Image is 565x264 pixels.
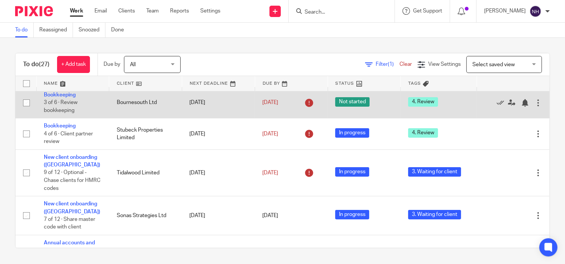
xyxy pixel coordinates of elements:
[335,210,369,219] span: In progress
[182,118,255,149] td: [DATE]
[472,62,515,67] span: Select saved view
[109,87,182,118] td: Bournesouth Ltd
[262,213,278,218] span: [DATE]
[262,170,278,175] span: [DATE]
[70,7,83,15] a: Work
[335,167,369,177] span: In progress
[399,62,412,67] a: Clear
[109,149,182,196] td: Tidalwood Limited
[44,217,95,230] span: 7 of 12 · Share master code with client
[408,97,438,107] span: 4. Review
[23,61,50,68] h1: To do
[262,131,278,137] span: [DATE]
[182,149,255,196] td: [DATE]
[388,62,394,67] span: (1)
[111,23,130,37] a: Done
[529,5,542,17] img: svg%3E
[57,56,90,73] a: + Add task
[335,128,369,138] span: In progress
[408,128,438,138] span: 4. Review
[408,210,461,219] span: 3. Waiting for client
[44,170,101,191] span: 9 of 12 · Optional - Chase clients for HMRC codes
[428,62,461,67] span: View Settings
[94,7,107,15] a: Email
[497,99,508,106] a: Mark as done
[376,62,399,67] span: Filter
[39,61,50,67] span: (27)
[44,123,76,129] a: Bookkeeping
[146,7,159,15] a: Team
[304,9,372,16] input: Search
[335,97,370,107] span: Not started
[170,7,189,15] a: Reports
[109,118,182,149] td: Stubeck Properties Limited
[15,6,53,16] img: Pixie
[44,100,77,113] span: 3 of 6 · Review bookkeeping
[104,61,120,68] p: Due by
[44,131,93,144] span: 4 of 6 · Client partner review
[182,87,255,118] td: [DATE]
[44,155,100,168] a: New client onboarding ([GEOGRAPHIC_DATA])
[408,167,461,177] span: 3. Waiting for client
[262,100,278,105] span: [DATE]
[39,23,73,37] a: Reassigned
[15,23,34,37] a: To do
[118,7,135,15] a: Clients
[79,23,105,37] a: Snoozed
[44,240,95,253] a: Annual accounts and tax return
[44,92,76,98] a: Bookkeeping
[182,196,255,235] td: [DATE]
[130,62,136,67] span: All
[413,8,442,14] span: Get Support
[200,7,220,15] a: Settings
[484,7,526,15] p: [PERSON_NAME]
[44,201,100,214] a: New client onboarding ([GEOGRAPHIC_DATA])
[408,81,421,85] span: Tags
[109,196,182,235] td: Sonas Strategies Ltd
